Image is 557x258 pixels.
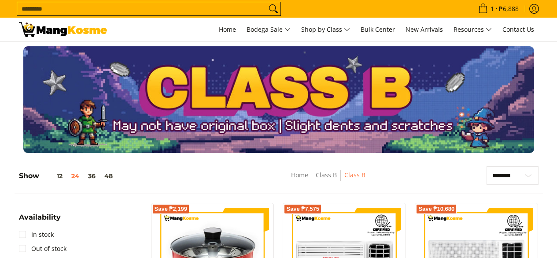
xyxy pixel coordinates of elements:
a: Out of stock [19,242,66,256]
button: 48 [100,172,117,179]
span: • [476,4,521,14]
a: Bodega Sale [242,18,295,41]
button: Search [266,2,280,15]
span: Save ₱7,575 [286,206,319,212]
span: Availability [19,214,61,221]
a: Home [291,171,308,179]
span: Save ₱10,680 [418,206,454,212]
button: 24 [67,172,84,179]
span: Bulk Center [361,25,395,34]
img: Class B Class B | Page 2 | Mang Kosme [19,22,107,37]
a: Contact Us [498,18,539,41]
button: 36 [84,172,100,179]
span: Class B [344,170,365,181]
a: Resources [449,18,496,41]
a: Class B [316,171,337,179]
span: New Arrivals [406,25,443,34]
summary: Open [19,214,61,228]
span: Shop by Class [301,24,350,35]
span: Home [219,25,236,34]
span: Contact Us [502,25,534,34]
a: Home [214,18,240,41]
h5: Show [19,172,117,180]
nav: Main Menu [116,18,539,41]
span: ₱6,888 [498,6,520,12]
nav: Breadcrumbs [229,170,427,190]
span: Save ₱2,199 [155,206,188,212]
a: In stock [19,228,54,242]
a: Shop by Class [297,18,354,41]
button: 12 [39,172,67,179]
span: 1 [489,6,495,12]
span: Bodega Sale [247,24,291,35]
a: Bulk Center [356,18,399,41]
span: Resources [454,24,492,35]
a: New Arrivals [401,18,447,41]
